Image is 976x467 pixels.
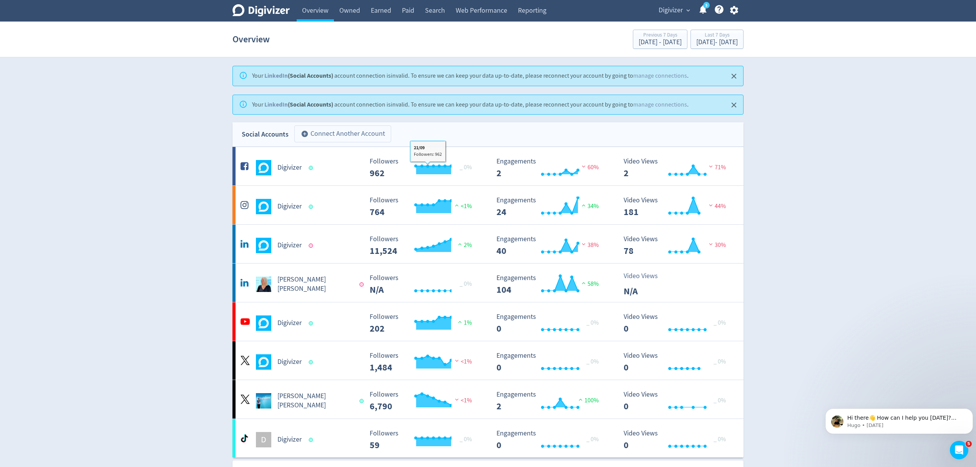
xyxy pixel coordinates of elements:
span: _ 0% [714,397,726,404]
span: add_circle [301,130,309,138]
div: Your account connection is invalid . To ensure we can keep your data up-to-date, please reconnect... [252,97,689,112]
h5: Digivizer [277,163,302,172]
svg: Video Views 0 [620,391,735,411]
span: 34% [580,202,599,210]
img: negative-performance.svg [707,241,715,247]
img: negative-performance.svg [580,241,588,247]
span: 60% [580,163,599,171]
svg: Engagements 2 [493,391,608,411]
a: Digivizer undefinedDigivizer Followers --- _ 0% Followers 962 Engagements 2 Engagements 2 60% Vid... [232,147,744,185]
span: 58% [580,280,599,288]
svg: Engagements 2 [493,158,608,178]
h5: Digivizer [277,241,302,250]
a: Digivizer undefinedDigivizer Followers --- Followers 1,484 <1% Engagements 0 Engagements 0 _ 0% V... [232,341,744,380]
p: Video Views [624,271,668,281]
div: Last 7 Days [696,32,738,39]
svg: Followers --- [366,430,481,450]
svg: Engagements 0 [493,352,608,372]
img: negative-performance.svg [580,163,588,169]
h5: Digivizer [277,202,302,211]
span: Data last synced: 25 Sep 2025, 9:02pm (AEST) [309,360,315,364]
a: Digivizer undefinedDigivizer Followers --- Followers 202 1% Engagements 0 Engagements 0 _ 0% Vide... [232,302,744,341]
button: Close [728,70,740,83]
div: Your account connection is invalid . To ensure we can keep your data up-to-date, please reconnect... [252,68,689,83]
h5: Digivizer [277,435,302,444]
span: _ 0% [714,319,726,327]
text: 5 [705,3,707,8]
button: Close [728,99,740,112]
span: 1% [456,319,472,327]
svg: Video Views 78 [620,235,735,256]
a: DDigivizer Followers --- _ 0% Followers 59 Engagements 0 Engagements 0 _ 0% Video Views 0 Video V... [232,419,744,457]
img: positive-performance.svg [456,241,464,247]
svg: Video Views 2 [620,158,735,178]
h1: Overview [232,27,270,52]
span: <1% [453,202,472,210]
span: Data last synced: 25 Sep 2025, 7:01pm (AEST) [359,282,366,287]
button: Digivizer [656,4,692,17]
h5: Digivizer [277,357,302,367]
img: positive-performance.svg [456,319,464,325]
svg: Video Views 0 [620,352,735,372]
div: [DATE] - [DATE] [696,39,738,46]
span: _ 0% [586,358,599,365]
img: Digivizer undefined [256,354,271,370]
span: Data last synced: 26 Sep 2025, 6:01am (AEST) [309,205,315,209]
img: negative-performance.svg [453,397,461,402]
span: Data last synced: 26 Sep 2025, 6:01am (AEST) [309,166,315,170]
svg: Followers --- [366,158,481,178]
a: Connect Another Account [289,127,391,142]
span: Data last synced: 25 Sep 2025, 2:01pm (AEST) [359,399,366,403]
div: D [256,432,271,447]
svg: Followers --- [366,235,481,256]
svg: Engagements 104 [493,274,608,295]
span: 71% [707,163,726,171]
span: Data last synced: 26 Sep 2025, 6:01am (AEST) [309,438,315,442]
img: Digivizer undefined [256,315,271,331]
img: Digivizer undefined [256,160,271,175]
svg: Engagements 0 [493,313,608,334]
h5: [PERSON_NAME] [PERSON_NAME] [277,275,352,294]
svg: Video Views 0 [620,430,735,450]
button: Previous 7 Days[DATE] - [DATE] [633,30,687,49]
span: Digivizer [659,4,683,17]
img: positive-performance.svg [453,202,461,208]
svg: Engagements 40 [493,235,608,256]
span: 30% [707,241,726,249]
img: negative-performance.svg [707,163,715,169]
a: Emma Lo Russo undefined[PERSON_NAME] [PERSON_NAME] Followers --- Followers 6,790 <1% Engagements ... [232,380,744,419]
span: _ 0% [714,435,726,443]
strong: (Social Accounts) [264,100,333,108]
span: 44% [707,202,726,210]
span: Data last synced: 26 Sep 2025, 12:02am (AEST) [309,321,315,325]
a: manage connections [633,72,687,80]
svg: Video Views 181 [620,197,735,217]
button: Connect Another Account [294,125,391,142]
svg: Video Views 0 [620,313,735,334]
a: manage connections [633,101,687,108]
iframe: Intercom notifications message [822,392,976,446]
a: Emma Lo Russo undefined[PERSON_NAME] [PERSON_NAME] Followers --- _ 0% Followers N/A Engagements 1... [232,264,744,302]
a: Digivizer undefinedDigivizer Followers --- Followers 11,524 2% Engagements 40 Engagements 40 38% ... [232,225,744,263]
span: Data last synced: 25 Sep 2025, 7:01pm (AEST) [309,244,315,248]
span: 100% [577,397,599,404]
a: Digivizer undefinedDigivizer Followers --- Followers 764 <1% Engagements 24 Engagements 24 34% Vi... [232,186,744,224]
a: LinkedIn [264,72,288,80]
img: Digivizer undefined [256,238,271,253]
img: Emma Lo Russo undefined [256,393,271,409]
img: positive-performance.svg [577,397,584,402]
div: Previous 7 Days [639,32,682,39]
a: LinkedIn [264,100,288,108]
span: 2% [456,241,472,249]
svg: Followers --- [366,391,481,411]
svg: Followers --- [366,313,481,334]
img: negative-performance.svg [453,358,461,364]
img: positive-performance.svg [580,202,588,208]
a: 5 [703,2,710,8]
img: Emma Lo Russo undefined [256,277,271,292]
span: _ 0% [714,358,726,365]
span: 38% [580,241,599,249]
